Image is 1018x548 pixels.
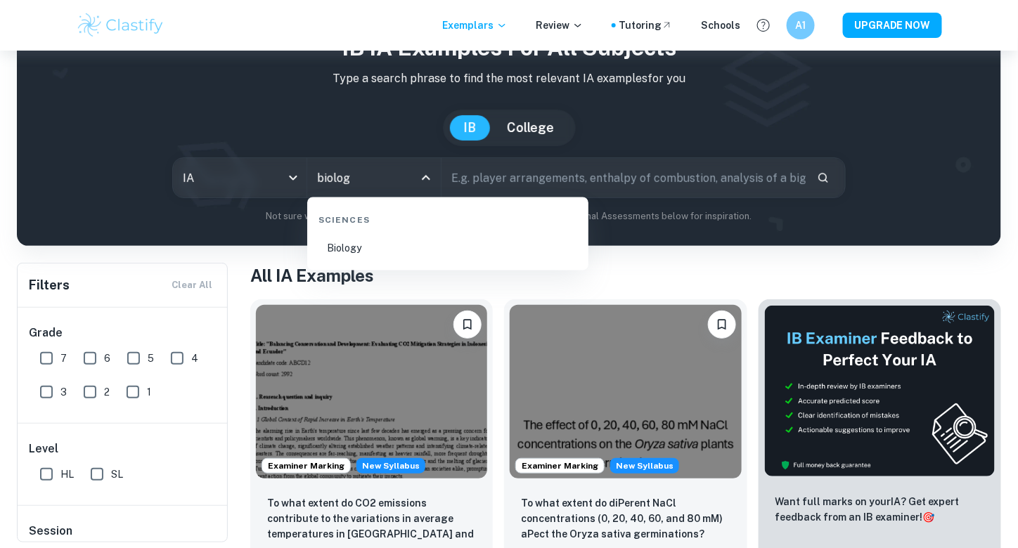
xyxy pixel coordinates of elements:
[811,166,835,190] button: Search
[610,458,679,474] div: Starting from the May 2026 session, the ESS IA requirements have changed. We created this exempla...
[267,495,476,543] p: To what extent do CO2 emissions contribute to the variations in average temperatures in Indonesia...
[793,18,809,33] h6: A1
[29,441,217,457] h6: Level
[701,18,740,33] a: Schools
[60,384,67,400] span: 3
[619,18,673,33] a: Tutoring
[147,384,151,400] span: 1
[104,351,110,366] span: 6
[76,11,165,39] img: Clastify logo
[111,467,123,482] span: SL
[610,458,679,474] span: New Syllabus
[450,115,491,141] button: IB
[191,351,198,366] span: 4
[60,467,74,482] span: HL
[843,13,942,38] button: UPGRADE NOW
[356,458,425,474] div: Starting from the May 2026 session, the ESS IA requirements have changed. We created this exempla...
[708,311,736,339] button: Bookmark
[148,351,154,366] span: 5
[256,305,487,478] img: ESS IA example thumbnail: To what extent do CO2 emissions contribu
[250,263,1001,288] h1: All IA Examples
[442,158,805,197] input: E.g. player arrangements, enthalpy of combustion, analysis of a big city...
[313,203,583,233] div: Sciences
[787,11,815,39] button: A1
[29,325,217,341] h6: Grade
[28,209,990,223] p: Not sure what to search for? You can always look through our example Internal Assessments below f...
[764,305,996,477] img: Thumbnail
[356,458,425,474] span: New Syllabus
[521,495,730,542] p: To what extent do diPerent NaCl concentrations (0, 20, 40, 60, and 80 mM) aPect the Oryza sativa ...
[60,351,67,366] span: 7
[416,168,436,188] button: Close
[775,494,984,525] p: Want full marks on your IA ? Get expert feedback from an IB examiner!
[516,459,604,472] span: Examiner Marking
[173,158,307,197] div: IA
[494,115,569,141] button: College
[28,70,990,87] p: Type a search phrase to find the most relevant IA examples for you
[29,275,70,295] h6: Filters
[262,459,350,472] span: Examiner Marking
[510,305,741,478] img: ESS IA example thumbnail: To what extent do diPerent NaCl concentr
[453,311,482,339] button: Bookmark
[104,384,110,400] span: 2
[923,511,935,523] span: 🎯
[313,233,583,265] li: Biology
[442,18,508,33] p: Exemplars
[536,18,584,33] p: Review
[752,13,775,37] button: Help and Feedback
